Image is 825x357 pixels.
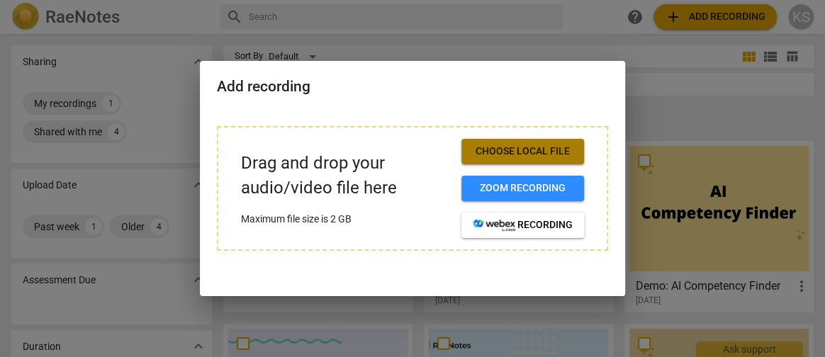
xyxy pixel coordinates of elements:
p: Drag and drop your audio/video file here [241,151,450,200]
span: recording [473,218,573,232]
h2: Add recording [217,78,608,96]
span: Zoom recording [473,181,573,195]
span: Choose local file [473,144,573,159]
p: Maximum file size is 2 GB [241,212,450,227]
